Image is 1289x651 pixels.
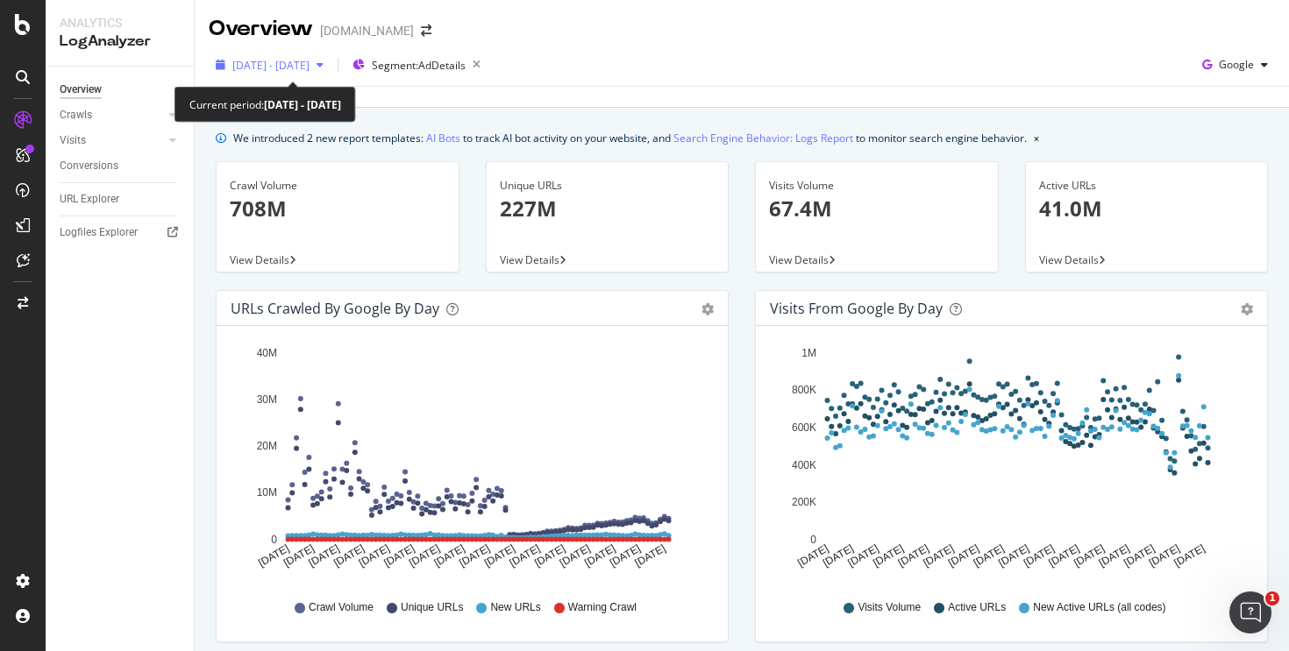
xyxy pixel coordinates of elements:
iframe: Intercom live chat [1229,591,1271,633]
div: info banner [216,129,1268,147]
text: [DATE] [407,542,442,570]
span: Warning Crawl [568,600,637,615]
div: Unique URLs [500,178,716,194]
text: [DATE] [281,542,317,570]
text: 1M [801,347,816,359]
text: [DATE] [307,542,342,570]
text: 0 [810,534,816,546]
span: New Active URLs (all codes) [1033,600,1165,615]
p: 227M [500,194,716,223]
svg: A chart. [770,340,1247,584]
text: 30M [257,393,277,406]
text: [DATE] [1122,542,1157,570]
text: [DATE] [1172,542,1207,570]
text: [DATE] [946,542,981,570]
div: Crawl Volume [230,178,445,194]
text: [DATE] [896,542,931,570]
a: Crawls [60,106,164,124]
div: Conversions [60,157,118,175]
span: View Details [769,252,829,267]
text: [DATE] [381,542,417,570]
b: [DATE] - [DATE] [264,97,341,112]
p: 708M [230,194,445,223]
text: [DATE] [331,542,367,570]
span: View Details [500,252,559,267]
text: [DATE] [921,542,956,570]
span: 1 [1265,591,1279,605]
div: Analytics [60,14,180,32]
text: 20M [257,440,277,452]
text: [DATE] [996,542,1031,570]
span: Unique URLs [401,600,463,615]
a: URL Explorer [60,190,182,209]
p: 41.0M [1039,194,1255,223]
div: Overview [209,14,313,44]
span: View Details [1039,252,1099,267]
div: URL Explorer [60,190,119,209]
text: [DATE] [633,542,668,570]
span: Crawl Volume [309,600,374,615]
text: [DATE] [1047,542,1082,570]
div: Logfiles Explorer [60,223,138,242]
div: gear [1241,303,1253,315]
a: Overview [60,81,182,99]
div: Visits from Google by day [770,300,943,317]
div: URLs Crawled by Google by day [231,300,439,317]
div: Active URLs [1039,178,1255,194]
text: 800K [792,385,816,397]
text: [DATE] [558,542,593,570]
text: 10M [257,487,277,499]
span: View Details [230,252,289,267]
span: New URLs [490,600,540,615]
div: gear [701,303,714,315]
text: 40M [257,347,277,359]
text: [DATE] [357,542,392,570]
div: Crawls [60,106,92,124]
text: [DATE] [795,542,830,570]
text: [DATE] [457,542,492,570]
text: [DATE] [972,542,1007,570]
a: Conversions [60,157,182,175]
div: LogAnalyzer [60,32,180,52]
text: 200K [792,496,816,508]
span: [DATE] - [DATE] [232,58,310,73]
text: [DATE] [1097,542,1132,570]
text: [DATE] [432,542,467,570]
span: Segment: AdDetails [372,58,466,73]
text: 0 [271,534,277,546]
text: [DATE] [821,542,856,570]
text: [DATE] [1072,542,1107,570]
text: 400K [792,459,816,471]
svg: A chart. [231,340,708,584]
a: AI Bots [426,129,460,147]
span: Active URLs [948,600,1006,615]
text: [DATE] [871,542,906,570]
button: Segment:AdDetails [345,51,488,79]
div: [DOMAIN_NAME] [320,22,414,39]
div: Visits [60,131,86,150]
button: Google [1195,51,1275,79]
div: Visits Volume [769,178,985,194]
div: Overview [60,81,102,99]
button: [DATE] - [DATE] [209,51,331,79]
text: [DATE] [508,542,543,570]
span: Visits Volume [858,600,921,615]
div: arrow-right-arrow-left [421,25,431,37]
a: Logfiles Explorer [60,223,182,242]
text: [DATE] [1022,542,1057,570]
button: close banner [1029,125,1043,151]
text: [DATE] [1147,542,1182,570]
a: Search Engine Behavior: Logs Report [673,129,853,147]
span: Google [1219,57,1254,72]
text: [DATE] [582,542,617,570]
text: [DATE] [608,542,643,570]
text: [DATE] [846,542,881,570]
a: Visits [60,131,164,150]
text: 600K [792,421,816,434]
div: Current period: [189,95,341,115]
text: [DATE] [482,542,517,570]
text: [DATE] [532,542,567,570]
div: We introduced 2 new report templates: to track AI bot activity on your website, and to monitor se... [233,129,1027,147]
